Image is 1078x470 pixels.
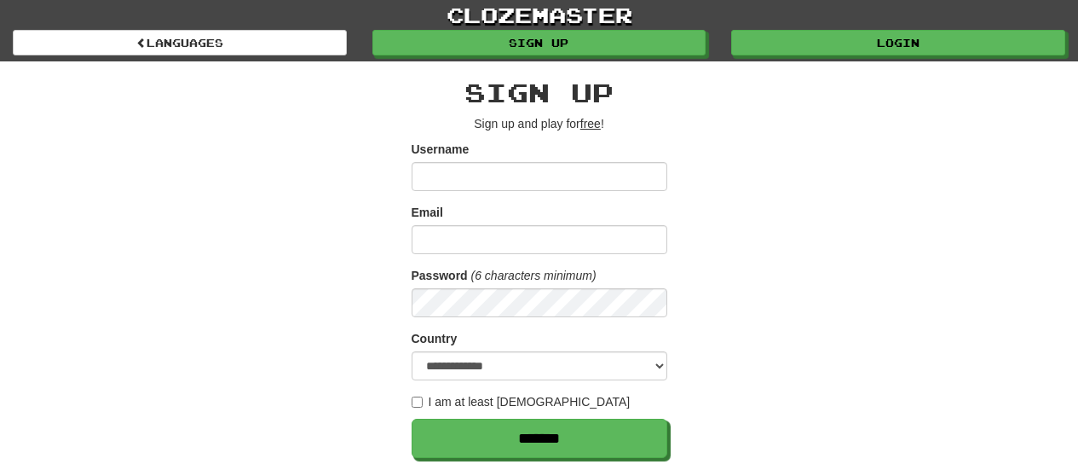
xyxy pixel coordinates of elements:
[412,204,443,221] label: Email
[412,78,667,107] h2: Sign up
[731,30,1065,55] a: Login
[471,269,597,282] em: (6 characters minimum)
[412,141,470,158] label: Username
[412,397,423,408] input: I am at least [DEMOGRAPHIC_DATA]
[372,30,706,55] a: Sign up
[13,30,347,55] a: Languages
[412,115,667,132] p: Sign up and play for !
[412,267,468,284] label: Password
[580,117,601,131] u: free
[412,393,631,410] label: I am at least [DEMOGRAPHIC_DATA]
[412,330,458,347] label: Country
